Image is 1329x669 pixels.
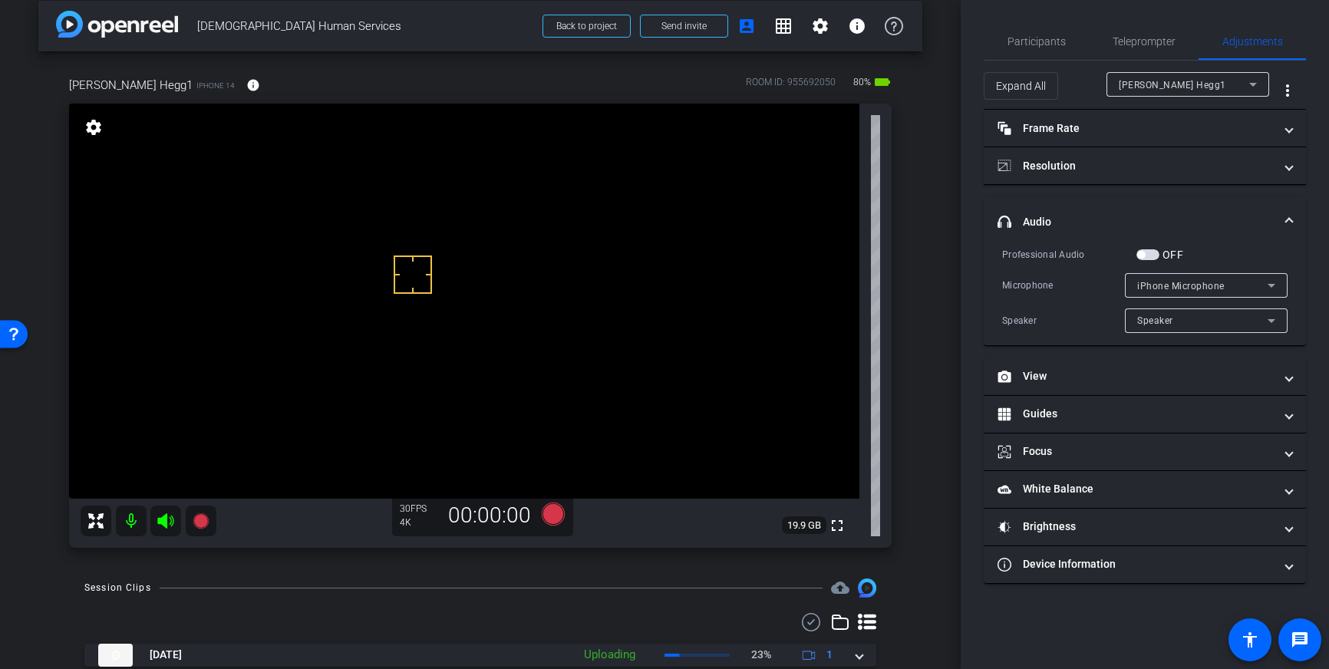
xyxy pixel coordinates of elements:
mat-expansion-panel-header: White Balance [984,471,1306,508]
div: 30 [400,503,438,515]
mat-icon: fullscreen [828,516,846,535]
mat-panel-title: Guides [998,406,1274,422]
div: 4K [400,516,438,529]
mat-panel-title: Resolution [998,158,1274,174]
mat-panel-title: White Balance [998,481,1274,497]
span: Participants [1007,36,1066,47]
mat-expansion-panel-header: View [984,358,1306,395]
span: FPS [411,503,427,514]
mat-expansion-panel-header: Resolution [984,147,1306,184]
mat-expansion-panel-header: Audio [984,197,1306,246]
mat-icon: battery_std [873,73,892,91]
div: Speaker [1002,313,1125,328]
span: Send invite [661,20,707,32]
mat-icon: cloud_upload [831,578,849,597]
mat-icon: account_box [737,17,756,35]
div: 00:00:00 [438,503,541,529]
mat-icon: info [848,17,866,35]
span: Speaker [1137,315,1173,326]
mat-expansion-panel-header: thumb-nail[DATE]Uploading23%1 [84,644,876,667]
div: ROOM ID: 955692050 [746,75,836,97]
span: iPhone Microphone [1137,281,1225,292]
mat-panel-title: Audio [998,214,1274,230]
span: [PERSON_NAME] Hegg1 [69,77,193,94]
span: Expand All [996,71,1046,101]
span: 80% [851,70,873,94]
div: Professional Audio [1002,247,1136,262]
mat-panel-title: Brightness [998,519,1274,535]
mat-icon: settings [83,118,104,137]
mat-icon: grid_on [774,17,793,35]
mat-icon: accessibility [1241,631,1259,649]
mat-panel-title: Focus [998,443,1274,460]
div: Session Clips [84,580,151,595]
div: Uploading [576,646,643,664]
mat-expansion-panel-header: Focus [984,433,1306,470]
span: Adjustments [1222,36,1283,47]
mat-icon: message [1291,631,1309,649]
mat-panel-title: Device Information [998,556,1274,572]
mat-panel-title: View [998,368,1274,384]
mat-icon: more_vert [1278,81,1297,100]
mat-expansion-panel-header: Guides [984,396,1306,433]
img: Session clips [858,578,876,597]
span: Back to project [556,21,617,31]
mat-expansion-panel-header: Frame Rate [984,110,1306,147]
img: thumb-nail [98,644,133,667]
span: [DEMOGRAPHIC_DATA] Human Services [197,11,533,41]
span: Teleprompter [1113,36,1176,47]
mat-icon: info [246,78,260,92]
span: iPhone 14 [196,80,235,91]
button: Back to project [542,15,631,38]
img: app-logo [56,11,178,38]
div: Audio [984,246,1306,345]
button: Send invite [640,15,728,38]
mat-panel-title: Frame Rate [998,120,1274,137]
p: 23% [751,647,771,663]
button: More Options for Adjustments Panel [1269,72,1306,109]
label: OFF [1159,247,1183,262]
mat-expansion-panel-header: Device Information [984,546,1306,583]
span: [PERSON_NAME] Hegg1 [1119,80,1226,91]
mat-expansion-panel-header: Brightness [984,509,1306,545]
span: Destinations for your clips [831,578,849,597]
div: Microphone [1002,278,1125,293]
button: Expand All [984,72,1058,100]
span: [DATE] [150,647,182,663]
mat-icon: settings [811,17,829,35]
span: 1 [826,647,833,663]
span: 19.9 GB [782,516,826,535]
